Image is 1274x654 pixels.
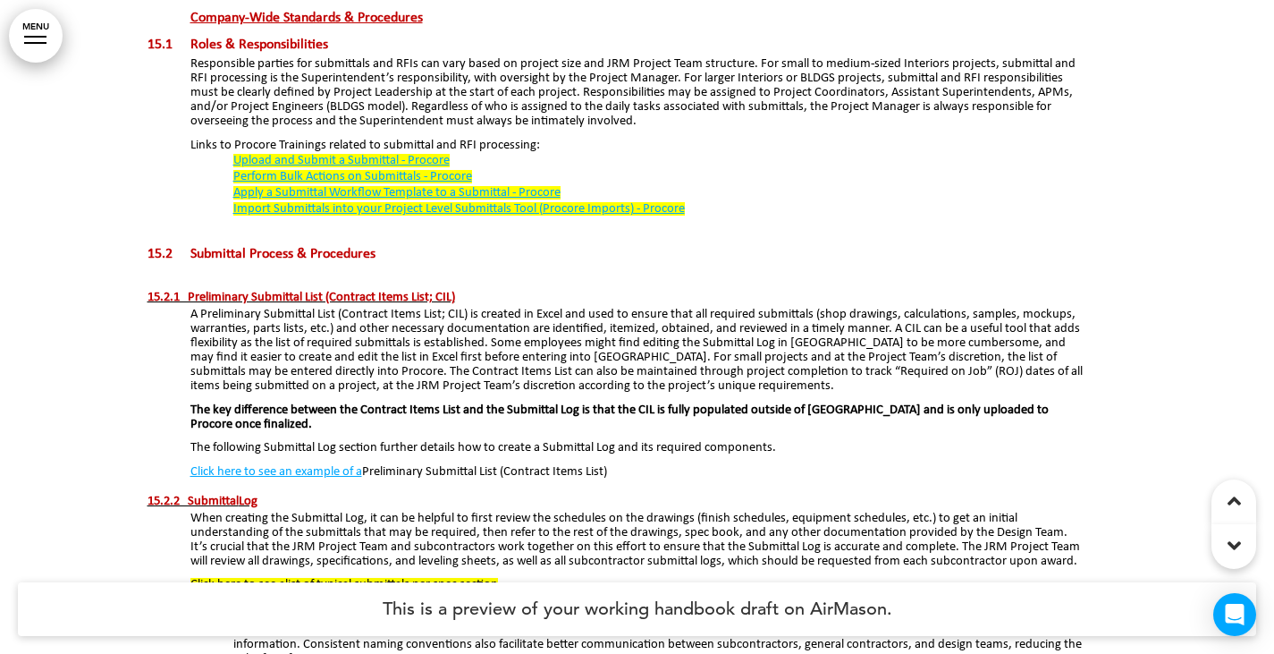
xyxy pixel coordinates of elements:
[233,202,685,216] a: Import Submittals into your Project Level Submittals Tool (Procore Imports) - Procore
[9,9,63,63] a: MENU
[239,495,257,508] span: Log
[190,57,1084,129] p: Responsible parties for submittals and RFIs can vary based on project size and JRM Project Team s...
[190,465,362,479] a: Click here to see an example of a
[190,11,423,25] u: Company-Wide Standards & Procedures
[362,465,607,479] a: Preliminary Submittal List (Contract Items List)
[18,582,1256,636] h4: This is a preview of your working handbook draft on AirMason.
[233,154,450,167] a: Upload and Submit a Submittal - Procore
[233,170,472,183] a: Perform Bulk Actions on Submittals - Procore
[190,308,1084,394] p: A Preliminary Submittal List (Contract Items List; CIL) is created in Excel and used to ensure th...
[285,578,498,591] a: list of typical submittals per spec section
[148,291,455,304] span: 15.2.1 Preliminary Submittal List (Contract Items List; CIL)
[1213,593,1256,636] div: Open Intercom Messenger
[190,512,1084,569] p: When creating the Submittal Log, it can be helpful to first review the schedules on the drawings ...
[190,578,498,591] span: Click here to see a
[190,139,1084,153] p: Links to Procore Trainings related to submittal and RFI processing:
[148,38,328,52] span: 15.1 Roles & Responsibilities
[148,495,239,508] span: 15.2.2 Submittal
[233,186,561,200] a: Apply a Submittal Workflow Template to a Submittal - Procore
[190,403,1049,431] strong: The key difference between the Contract Items List and the Submittal Log is that the CIL is fully...
[190,441,1084,455] p: The following Submittal Log section further details how to create a Submittal Log and its require...
[148,247,375,261] span: 15.2 Submittal Process & Procedures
